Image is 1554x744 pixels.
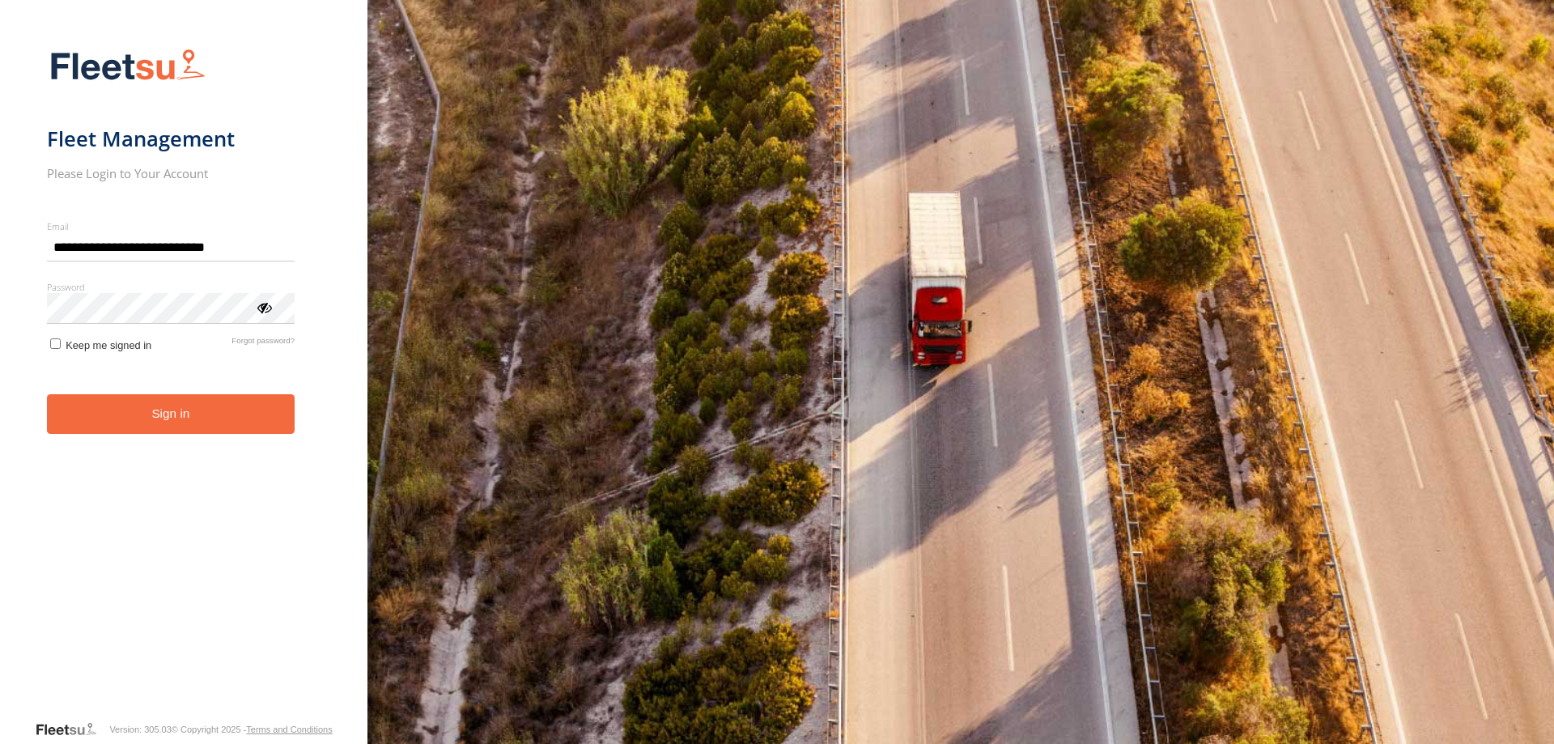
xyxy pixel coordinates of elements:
[47,165,295,181] h2: Please Login to Your Account
[47,281,295,293] label: Password
[47,220,295,232] label: Email
[50,338,61,349] input: Keep me signed in
[47,45,209,87] img: Fleetsu
[246,725,332,734] a: Terms and Conditions
[172,725,333,734] div: © Copyright 2025 -
[47,125,295,152] h1: Fleet Management
[109,725,171,734] div: Version: 305.03
[35,721,109,738] a: Visit our Website
[256,299,272,315] div: ViewPassword
[47,394,295,434] button: Sign in
[47,39,321,720] form: main
[66,339,151,351] span: Keep me signed in
[231,336,295,351] a: Forgot password?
